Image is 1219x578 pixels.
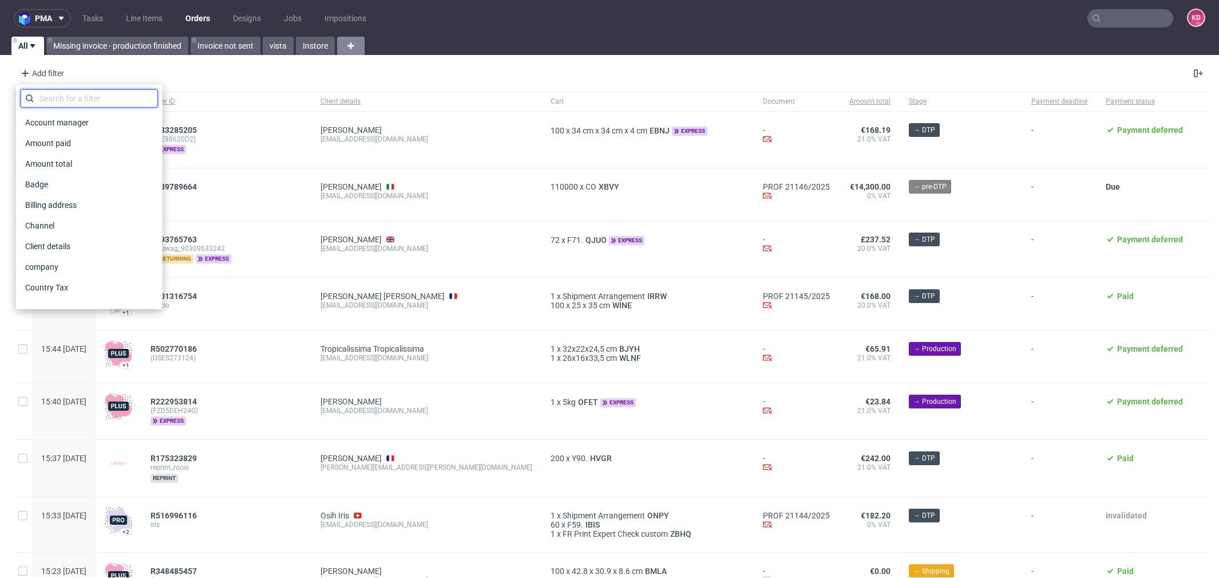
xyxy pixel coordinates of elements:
span: Y90. [572,454,588,463]
span: Order ID [151,97,302,107]
span: 5kg [563,398,576,407]
span: - [1031,292,1087,316]
span: 100 [551,126,564,135]
div: x [551,397,745,407]
span: Payment deferred [1117,397,1183,406]
span: → DTP [913,453,935,463]
a: Impositions [318,9,373,27]
span: Payment status [1106,97,1183,107]
a: Tasks [76,9,110,27]
span: XBVY [596,182,622,191]
span: reprint_rocio [151,463,302,472]
span: Badge [21,176,53,192]
div: +1 [122,362,129,368]
a: PROF 21144/2025 [763,511,830,520]
span: €182.20 [861,511,890,520]
span: R101316754 [151,292,197,301]
span: → Production [913,344,956,354]
span: Shipment Arrangement [563,511,645,520]
span: Amount paid [21,135,76,151]
span: 21.0% VAT [848,463,890,472]
span: WLNF [617,353,643,363]
span: - [1031,511,1087,538]
a: IRRW [645,292,669,301]
a: ZBHQ [668,529,694,538]
span: 15:23 [DATE] [41,567,86,576]
span: 1 [551,292,555,301]
span: €168.19 [861,125,890,135]
span: pma [35,14,52,22]
span: 21.0% VAT [848,135,890,144]
span: Paid [1117,567,1134,576]
span: express [609,236,644,245]
div: +1 [122,309,129,316]
span: R222953814 [151,397,197,406]
span: Paid [1117,454,1134,463]
span: Document [763,97,830,107]
span: 21.0% VAT [848,353,890,363]
span: → DTP [913,291,935,301]
a: R593765763 [151,235,199,244]
div: - [763,454,830,474]
a: WINE [610,301,634,310]
div: - [763,397,830,417]
span: Payment deferred [1117,125,1183,135]
a: PROF 21145/2025 [763,292,830,301]
span: 1 [551,529,555,538]
span: 60 [551,520,560,529]
span: returning [151,254,193,264]
span: 25 x 35 cm [572,301,610,310]
span: dercio [151,301,302,310]
span: Amount total [848,97,890,107]
a: IBIS [583,520,602,529]
a: PROF 21146/2025 [763,182,830,191]
span: R516996116 [151,511,197,520]
div: x [551,353,745,363]
div: - [763,344,830,364]
div: - [763,235,830,255]
span: - [1031,235,1087,264]
span: FR Print Expert Check custom [563,529,668,538]
span: €14,300.00 [850,182,890,191]
span: Country Tax [21,280,73,296]
a: [PERSON_NAME] [PERSON_NAME] [320,292,445,301]
a: Jobs [277,9,308,27]
span: express [196,254,231,264]
a: Line Items [119,9,169,27]
input: Search for a filter [21,89,158,108]
button: pma [14,9,71,27]
a: QJUO [583,235,609,245]
span: R502770186 [151,344,197,353]
div: x [551,520,745,529]
span: CO [585,182,596,191]
div: x [551,235,745,245]
div: [EMAIL_ADDRESS][DOMAIN_NAME] [320,244,532,253]
a: R516996116 [151,511,199,520]
span: express [672,127,707,136]
a: vista [263,37,294,55]
a: R175323829 [151,454,199,463]
div: [EMAIL_ADDRESS][DOMAIN_NAME] [320,301,532,310]
span: 15:44 [DATE] [41,344,86,353]
div: x [551,511,745,520]
a: OFET [576,398,600,407]
span: Cart [551,97,745,107]
span: iris [151,520,302,529]
a: Tropicalissima Tropicalissima [320,344,424,353]
span: 32x22x24,5 cm [563,344,617,353]
div: [EMAIL_ADDRESS][DOMAIN_NAME] [320,520,532,529]
span: Account manager [21,115,93,131]
span: → Shipping [913,566,949,576]
a: R133285205 [151,125,199,135]
div: x [551,529,745,538]
img: pro-icon.017ec5509f39f3e742e3.png [105,506,132,534]
span: £237.52 [861,235,890,244]
span: Client details [320,97,532,107]
span: 1 [551,511,555,520]
span: go_swag_90309633242 [151,244,302,253]
span: EBNJ [647,126,672,135]
span: → Production [913,396,956,407]
img: plus-icon.676465ae8f3a83198b3f.png [105,392,132,420]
